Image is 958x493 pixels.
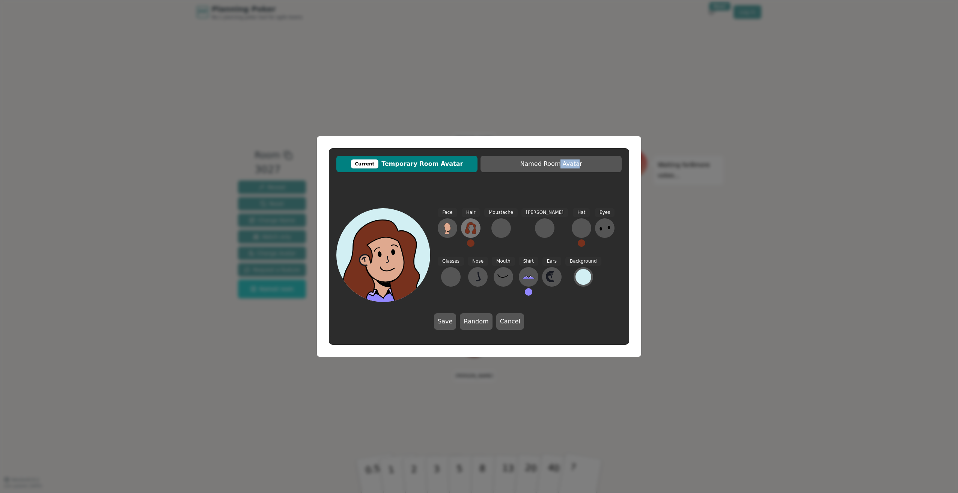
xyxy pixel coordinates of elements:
button: Save [434,313,456,330]
span: Hat [573,208,590,217]
span: Face [438,208,457,217]
button: Named Room Avatar [481,156,622,172]
span: [PERSON_NAME] [521,208,568,217]
span: Hair [462,208,480,217]
span: Mouth [492,257,515,266]
span: Shirt [519,257,538,266]
span: Moustache [484,208,518,217]
button: Cancel [496,313,524,330]
span: Eyes [595,208,615,217]
button: CurrentTemporary Room Avatar [336,156,477,172]
span: Glasses [438,257,464,266]
span: Temporary Room Avatar [340,159,474,168]
span: Nose [468,257,488,266]
div: Current [351,159,379,168]
span: Named Room Avatar [484,159,618,168]
button: Random [460,313,492,330]
span: Background [565,257,601,266]
span: Ears [542,257,561,266]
